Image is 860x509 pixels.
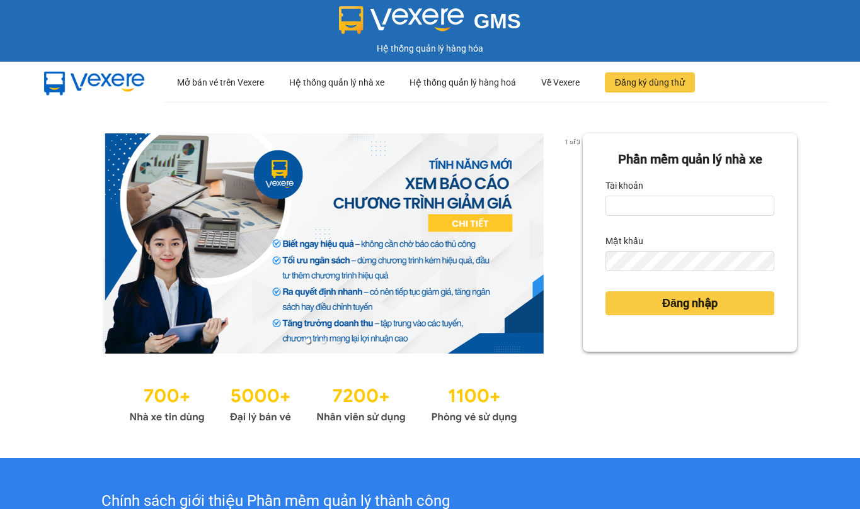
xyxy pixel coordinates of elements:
li: slide item 1 [306,338,311,344]
img: logo 2 [339,6,464,34]
a: GMS [339,19,521,29]
div: Hệ thống quản lý nhà xe [289,62,384,103]
li: slide item 2 [321,338,326,344]
span: GMS [474,9,521,33]
img: mbUUG5Q.png [32,62,158,103]
li: slide item 3 [336,338,341,344]
span: Đăng ký dùng thử [615,76,685,89]
div: Hệ thống quản lý hàng hoá [410,62,516,103]
button: previous slide / item [63,133,81,354]
input: Tài khoản [605,196,774,216]
button: Đăng nhập [605,291,774,315]
p: 1 of 3 [561,133,583,150]
div: Mở bán vé trên Vexere [177,62,264,103]
label: Tài khoản [605,176,643,196]
div: Về Vexere [541,62,580,103]
div: Hệ thống quản lý hàng hóa [3,42,857,55]
button: Đăng ký dùng thử [605,72,695,92]
span: Đăng nhập [662,294,718,312]
button: next slide / item [565,133,583,354]
img: Statistics.png [129,379,517,427]
input: Mật khẩu [605,251,774,271]
label: Mật khẩu [605,231,643,251]
div: Phần mềm quản lý nhà xe [605,150,774,169]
